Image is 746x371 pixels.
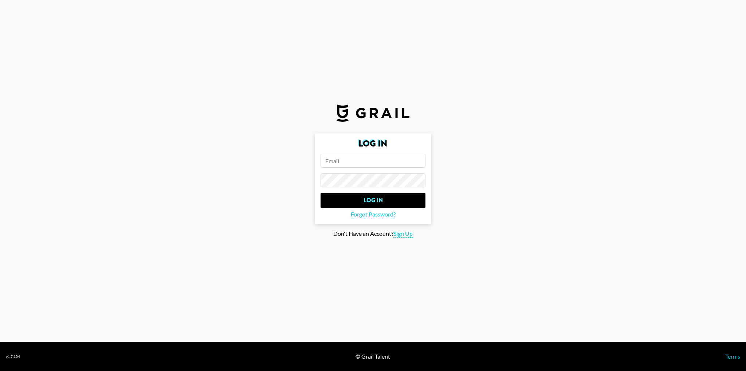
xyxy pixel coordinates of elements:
div: v 1.7.104 [6,354,20,359]
span: Sign Up [393,230,413,238]
div: © Grail Talent [356,353,390,360]
div: Don't Have an Account? [6,230,740,238]
h2: Log In [321,139,425,148]
img: Grail Talent Logo [337,104,409,122]
input: Log In [321,193,425,208]
a: Terms [725,353,740,360]
input: Email [321,154,425,168]
span: Forgot Password? [351,211,396,218]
